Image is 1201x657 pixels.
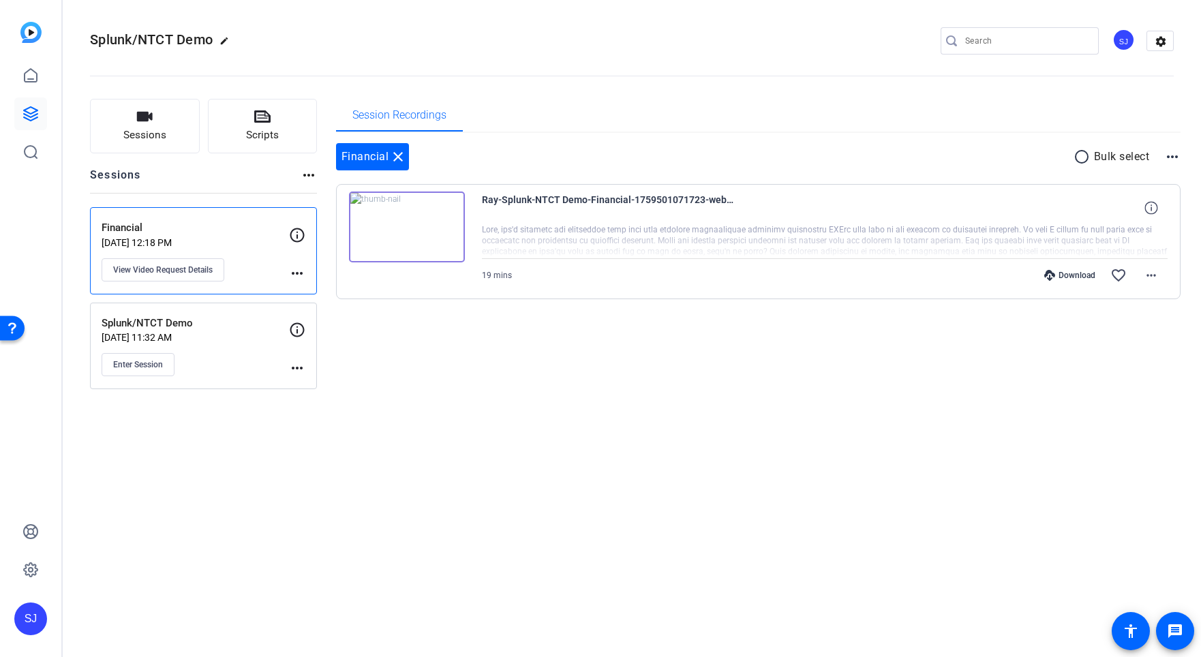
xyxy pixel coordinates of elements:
mat-icon: favorite_border [1110,267,1127,284]
span: View Video Request Details [113,264,213,275]
span: Sessions [123,127,166,143]
p: Splunk/NTCT Demo [102,316,289,331]
span: Ray-Splunk-NTCT Demo-Financial-1759501071723-webcam [482,192,734,224]
h2: Sessions [90,167,141,193]
mat-icon: more_horiz [301,167,317,183]
span: Scripts [246,127,279,143]
div: SJ [1112,29,1135,51]
div: SJ [14,602,47,635]
mat-icon: settings [1147,31,1174,52]
mat-icon: more_horiz [289,360,305,376]
p: [DATE] 12:18 PM [102,237,289,248]
mat-icon: accessibility [1123,623,1139,639]
mat-icon: edit [219,36,236,52]
button: Sessions [90,99,200,153]
span: Session Recordings [352,110,446,121]
input: Search [965,33,1088,49]
span: Splunk/NTCT Demo [90,31,213,48]
mat-icon: more_horiz [289,265,305,281]
mat-icon: radio_button_unchecked [1074,149,1094,165]
ngx-avatar: Scott J [1112,29,1136,52]
img: thumb-nail [349,192,465,262]
div: Financial [336,143,410,170]
p: Bulk select [1094,149,1150,165]
span: 19 mins [482,271,512,280]
button: View Video Request Details [102,258,224,281]
img: blue-gradient.svg [20,22,42,43]
p: Financial [102,220,289,236]
span: Enter Session [113,359,163,370]
mat-icon: more_horiz [1164,149,1181,165]
mat-icon: more_horiz [1143,267,1159,284]
button: Enter Session [102,353,174,376]
mat-icon: close [390,149,406,165]
button: Scripts [208,99,318,153]
p: [DATE] 11:32 AM [102,332,289,343]
div: Download [1037,270,1102,281]
mat-icon: message [1167,623,1183,639]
